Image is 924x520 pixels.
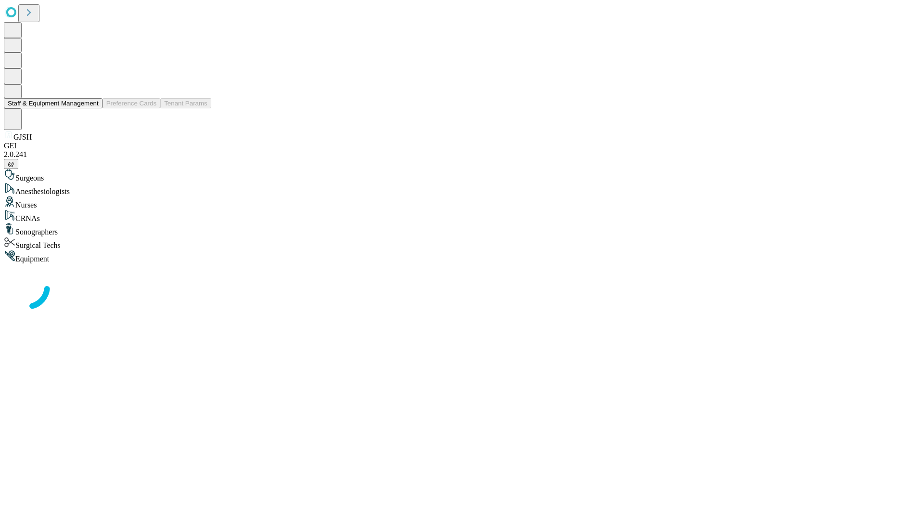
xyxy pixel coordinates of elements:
[8,160,14,168] span: @
[4,196,920,209] div: Nurses
[4,182,920,196] div: Anesthesiologists
[4,98,103,108] button: Staff & Equipment Management
[13,133,32,141] span: GJSH
[4,209,920,223] div: CRNAs
[4,169,920,182] div: Surgeons
[4,159,18,169] button: @
[160,98,211,108] button: Tenant Params
[4,236,920,250] div: Surgical Techs
[4,223,920,236] div: Sonographers
[4,150,920,159] div: 2.0.241
[4,250,920,263] div: Equipment
[103,98,160,108] button: Preference Cards
[4,142,920,150] div: GEI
